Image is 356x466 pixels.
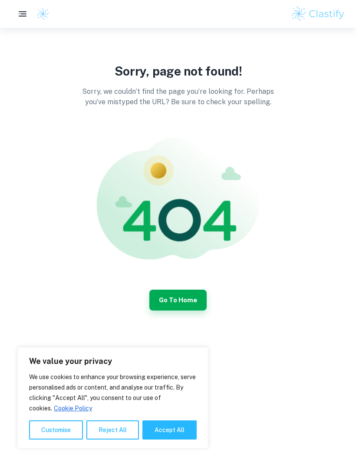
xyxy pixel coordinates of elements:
p: Sorry, we couldn’t find the page you’re looking for. Perhaps you’ve mistyped the URL? Be sure to ... [74,86,282,107]
button: Customise [29,420,83,440]
p: We value your privacy [29,356,197,367]
img: Clastify logo [36,7,49,20]
img: Clastify logo [290,5,346,23]
a: Clastify logo [31,7,49,20]
a: Cookie Policy [53,404,92,412]
p: Sorry, page not found! [67,62,289,80]
button: Go to Home [149,290,207,311]
button: Accept All [142,420,197,440]
p: We use cookies to enhance your browsing experience, serve personalised ads or content, and analys... [29,372,197,413]
div: We value your privacy [17,347,208,449]
a: Go to Home [149,295,207,304]
button: Reject All [86,420,139,440]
